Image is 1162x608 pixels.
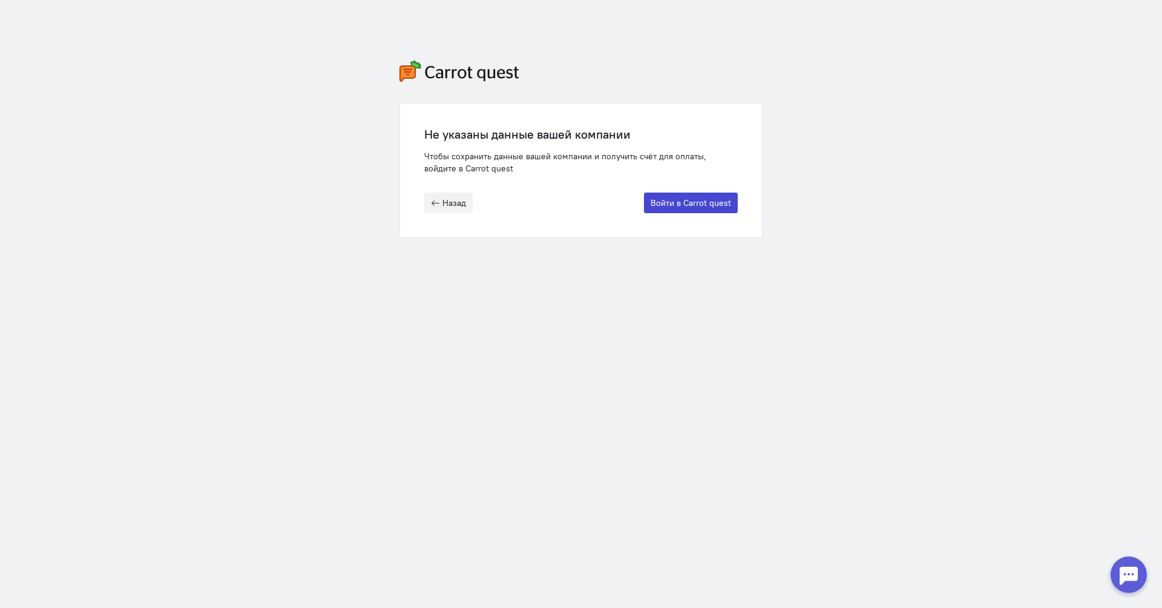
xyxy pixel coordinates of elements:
[424,150,738,174] div: Чтобы сохранить данные вашей компании и получить счёт для оплаты, войдите в Carrot quest
[644,193,738,213] button: Войти в Carrot quest
[399,61,519,82] img: carrot-quest-logo.svg
[442,197,466,208] span: Назад
[424,193,473,213] button: Назад
[424,128,738,141] div: Не указаны данные вашей компании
